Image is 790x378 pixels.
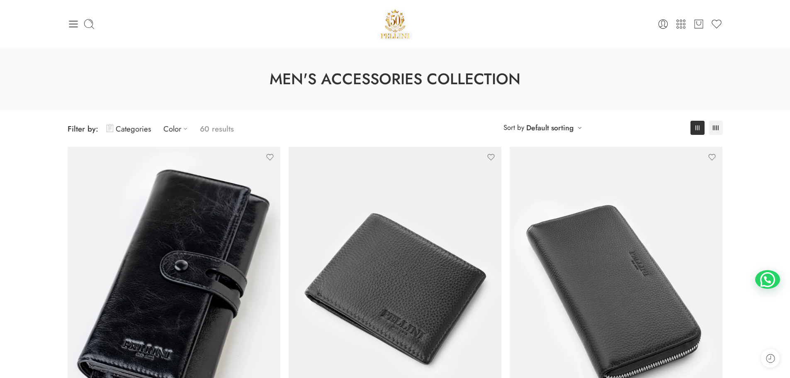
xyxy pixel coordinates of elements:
span: Sort by [503,121,524,134]
h1: Men's Accessories Collection [21,68,769,90]
a: Default sorting [526,122,574,134]
p: 60 results [200,119,234,139]
a: Categories [107,119,151,139]
a: Login / Register [657,18,669,30]
a: Color [163,119,192,139]
a: Cart [693,18,705,30]
span: Filter by: [68,123,98,134]
a: Pellini - [377,6,413,41]
img: Pellini [377,6,413,41]
a: Wishlist [711,18,722,30]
